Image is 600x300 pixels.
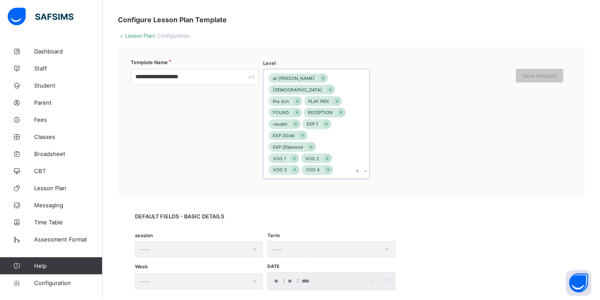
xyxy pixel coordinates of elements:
[34,202,102,209] span: Messaging
[34,82,102,89] span: Student
[566,270,591,296] button: Open asap
[301,153,323,163] div: VOG 2
[135,232,153,238] span: session
[34,219,102,226] span: Time Table
[269,131,299,141] div: EXP 2Gold
[34,48,102,55] span: Dashboard
[267,232,280,238] span: Term
[8,8,73,26] img: safsims
[269,96,293,106] div: Pre Sch
[34,116,102,123] span: Fees
[269,153,290,163] div: VOG 1
[269,74,319,83] div: al-[PERSON_NAME]
[522,73,557,79] span: Save template
[34,133,102,140] span: Classes
[34,236,102,243] span: Assessment Format
[301,165,324,175] div: VOG 4
[131,59,168,65] label: Template Name
[154,32,190,39] span: / Configuration
[135,264,148,270] span: Week
[135,213,568,220] span: DEFAULT FIELDS - BASIC DETAILS
[304,96,333,106] div: PLAY PEN
[267,264,280,269] span: Date
[263,60,276,66] span: Level
[34,279,102,286] span: Configuration
[269,85,326,94] div: [DEMOGRAPHIC_DATA]
[34,168,102,174] span: CBT
[34,262,102,269] span: Help
[296,277,299,284] span: /
[269,119,292,129] div: raudah
[302,119,322,129] div: EXP 1
[282,277,286,284] span: /
[118,15,227,24] span: Configure Lesson Plan Template
[125,32,154,39] a: Lesson Plan
[34,99,102,106] span: Parent
[269,108,293,118] div: FOUND
[269,142,307,152] div: EXP 2Diamond
[304,108,337,118] div: RECEPTION
[34,150,102,157] span: Broadsheet
[34,65,102,72] span: Staff
[34,185,102,191] span: Lesson Plan
[269,165,291,175] div: VOG 3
